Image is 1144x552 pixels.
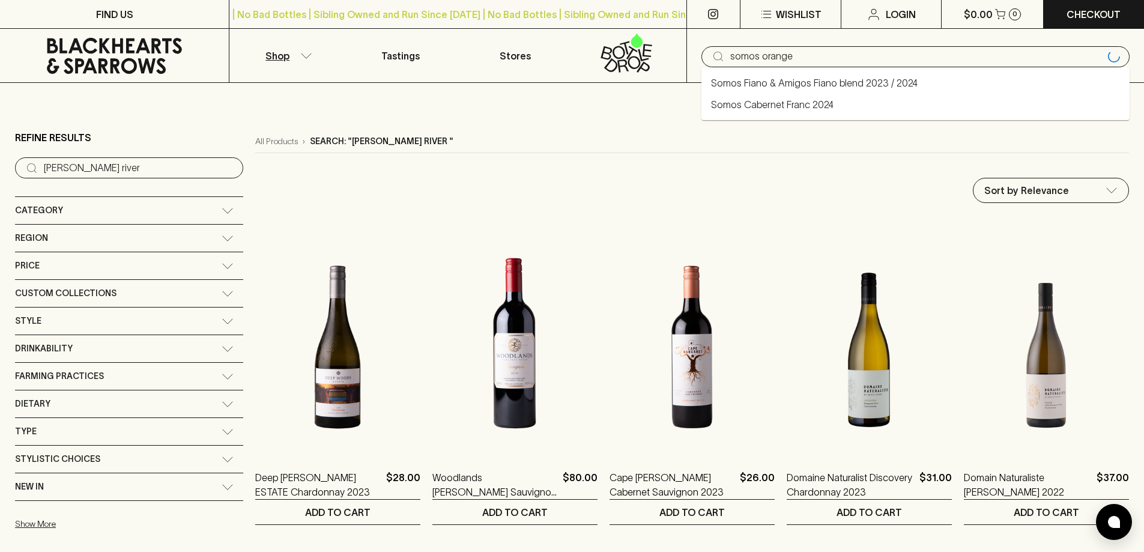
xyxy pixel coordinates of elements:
[973,178,1128,202] div: Sort by Relevance
[1108,516,1120,528] img: bubble-icon
[15,341,73,356] span: Drinkability
[659,505,725,520] p: ADD TO CART
[15,130,91,145] p: Refine Results
[15,308,243,335] div: Style
[563,470,598,499] p: $80.00
[984,183,1069,198] p: Sort by Relevance
[15,512,172,536] button: Show More
[265,49,289,63] p: Shop
[787,470,915,499] a: Domaine Naturalist Discovery Chardonnay 2023
[610,470,735,499] a: Cape [PERSON_NAME] Cabernet Sauvignon 2023
[15,479,44,494] span: New In
[255,470,381,499] a: Deep [PERSON_NAME] ESTATE Chardonnay 2023
[482,505,548,520] p: ADD TO CART
[305,505,371,520] p: ADD TO CART
[44,159,234,178] input: Try “Pinot noir”
[15,225,243,252] div: Region
[15,369,104,384] span: Farming Practices
[15,396,50,411] span: Dietary
[458,29,572,82] a: Stores
[15,418,243,445] div: Type
[386,470,420,499] p: $28.00
[310,135,453,148] p: Search: "[PERSON_NAME] river "
[787,242,952,452] img: Domaine Naturalist Discovery Chardonnay 2023
[432,242,598,452] img: Woodlands Margaret Cabernet Sauvignon Merlot Malbec 2018
[919,470,952,499] p: $31.00
[964,500,1129,524] button: ADD TO CART
[15,363,243,390] div: Farming Practices
[15,424,37,439] span: Type
[1067,7,1121,22] p: Checkout
[15,197,243,224] div: Category
[1014,505,1079,520] p: ADD TO CART
[610,242,775,452] img: Cape Margaret Cabernet Sauvignon 2023
[837,505,902,520] p: ADD TO CART
[96,7,133,22] p: FIND US
[886,7,916,22] p: Login
[740,470,775,499] p: $26.00
[787,500,952,524] button: ADD TO CART
[255,135,298,148] a: All Products
[1012,11,1017,17] p: 0
[15,203,63,218] span: Category
[255,500,420,524] button: ADD TO CART
[255,242,420,452] img: Deep Woods ESTATE Chardonnay 2023
[15,252,243,279] div: Price
[432,500,598,524] button: ADD TO CART
[15,390,243,417] div: Dietary
[303,135,305,148] p: ›
[1097,470,1129,499] p: $37.00
[15,258,40,273] span: Price
[15,446,243,473] div: Stylistic Choices
[15,286,117,301] span: Custom Collections
[964,242,1129,452] img: Domain Naturaliste Floris Chardonnay 2022
[15,473,243,500] div: New In
[964,7,993,22] p: $0.00
[711,76,918,90] a: Somos Fiano & Amigos Fiano blend 2023 / 2024
[432,470,558,499] a: Woodlands [PERSON_NAME] Sauvignon Merlot Malbec 2018
[229,29,344,82] button: Shop
[711,97,834,112] a: Somos Cabernet Franc 2024
[381,49,420,63] p: Tastings
[15,280,243,307] div: Custom Collections
[15,314,41,329] span: Style
[610,500,775,524] button: ADD TO CART
[15,452,100,467] span: Stylistic Choices
[15,231,48,246] span: Region
[344,29,458,82] a: Tastings
[730,47,1103,66] input: Try "Pinot noir"
[964,470,1092,499] a: Domain Naturaliste [PERSON_NAME] 2022
[776,7,822,22] p: Wishlist
[15,335,243,362] div: Drinkability
[500,49,531,63] p: Stores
